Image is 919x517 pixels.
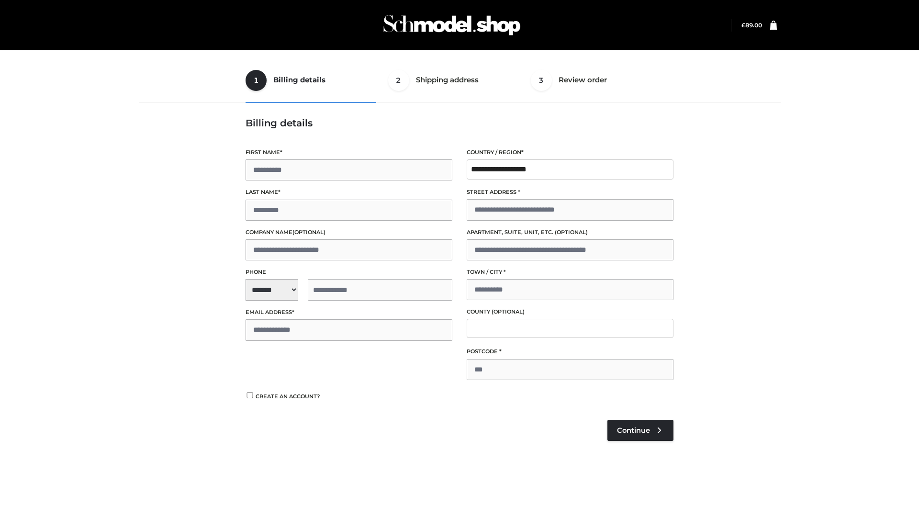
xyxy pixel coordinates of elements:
[607,420,673,441] a: Continue
[741,22,762,29] a: £89.00
[467,188,673,197] label: Street address
[741,22,745,29] span: £
[492,308,525,315] span: (optional)
[380,6,524,44] img: Schmodel Admin 964
[292,229,325,236] span: (optional)
[246,228,452,237] label: Company name
[467,268,673,277] label: Town / City
[555,229,588,236] span: (optional)
[467,148,673,157] label: Country / Region
[246,148,452,157] label: First name
[467,228,673,237] label: Apartment, suite, unit, etc.
[246,392,254,398] input: Create an account?
[617,426,650,435] span: Continue
[467,307,673,316] label: County
[246,268,452,277] label: Phone
[246,117,673,129] h3: Billing details
[741,22,762,29] bdi: 89.00
[256,393,320,400] span: Create an account?
[246,188,452,197] label: Last name
[246,308,452,317] label: Email address
[467,347,673,356] label: Postcode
